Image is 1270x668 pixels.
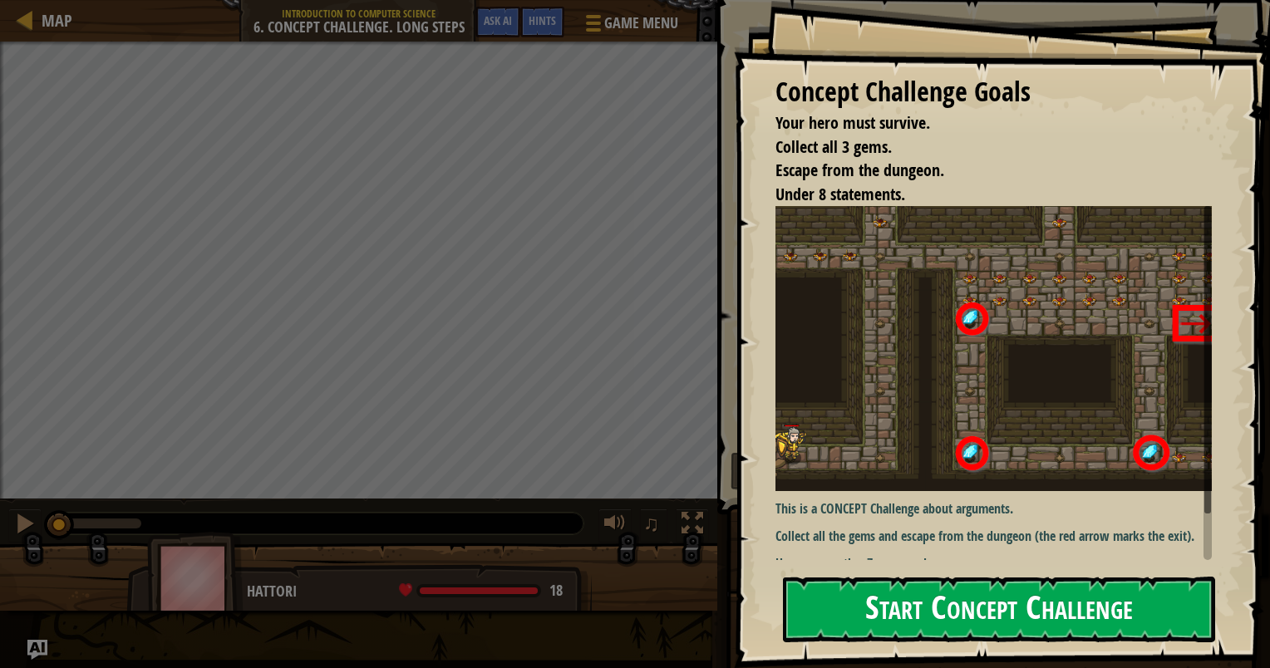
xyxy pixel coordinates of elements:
span: Game Menu [604,12,678,34]
div: Hattori [247,581,575,602]
li: Escape from the dungeon. [755,159,1208,183]
span: Escape from the dungeon. [775,159,944,181]
button: Adjust volume [598,508,632,543]
span: ♫ [643,511,660,536]
button: Ask AI [475,7,520,37]
span: Map [42,9,72,32]
a: Map [33,9,72,32]
span: Your hero must survive. [775,111,930,134]
button: ♫ [640,508,668,543]
span: 18 [549,580,563,601]
p: This is a CONCEPT Challenge about arguments. [775,499,1224,518]
img: thang_avatar_frame.png [147,532,244,624]
span: Collect all 3 gems. [775,135,892,158]
button: Toggle fullscreen [676,508,709,543]
li: Your hero must survive. [755,111,1208,135]
strong: 7 commands [867,554,932,572]
img: Asses2 [775,206,1224,491]
div: Concept Challenge Goals [775,73,1212,111]
button: Run [731,452,1247,490]
button: Ctrl + P: Pause [8,508,42,543]
span: Ask AI [484,12,512,28]
div: health: 18 / 18 [399,583,563,598]
button: Start Concept Challenge [783,577,1215,642]
span: Hints [529,12,556,28]
li: Collect all 3 gems. [755,135,1208,160]
p: Collect all the gems and escape from the dungeon (the red arrow marks the exit). [775,527,1224,546]
p: Use no more than . [775,554,1224,573]
button: Ask AI [27,640,47,660]
li: Under 8 statements. [755,183,1208,207]
span: Under 8 statements. [775,183,905,205]
button: Game Menu [573,7,688,46]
